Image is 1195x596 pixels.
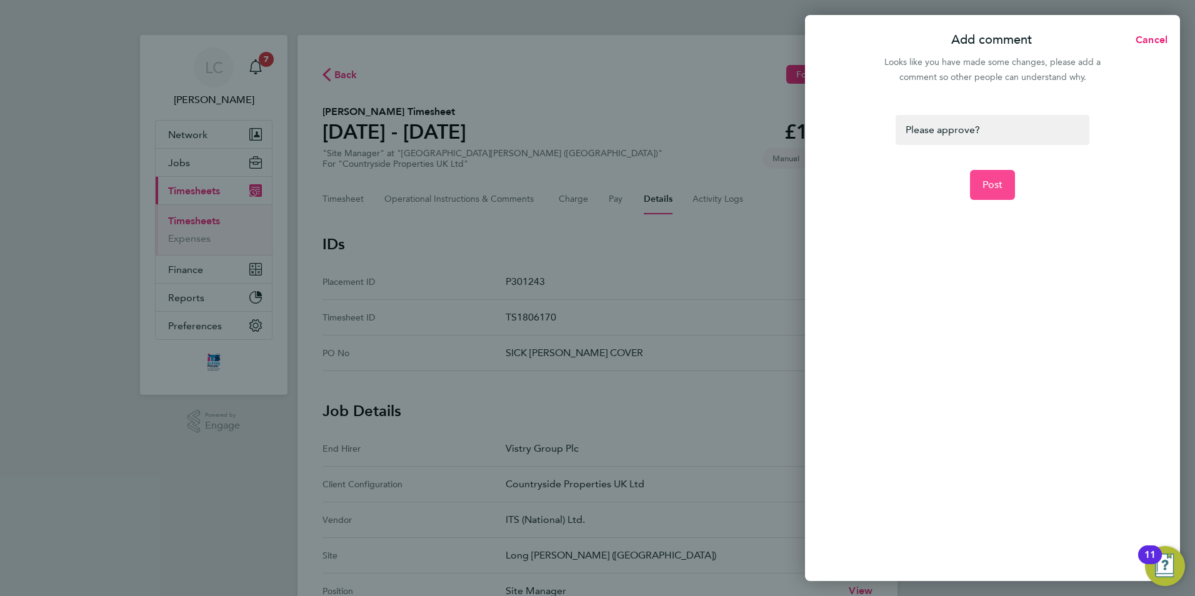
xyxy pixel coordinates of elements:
[982,179,1003,191] span: Post
[1116,27,1180,52] button: Cancel
[1145,546,1185,586] button: Open Resource Center, 11 new notifications
[1144,555,1156,571] div: 11
[951,31,1032,49] p: Add comment
[970,170,1016,200] button: Post
[896,115,1089,145] div: Please approve?
[877,55,1107,85] div: Looks like you have made some changes, please add a comment so other people can understand why.
[1132,34,1167,46] span: Cancel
